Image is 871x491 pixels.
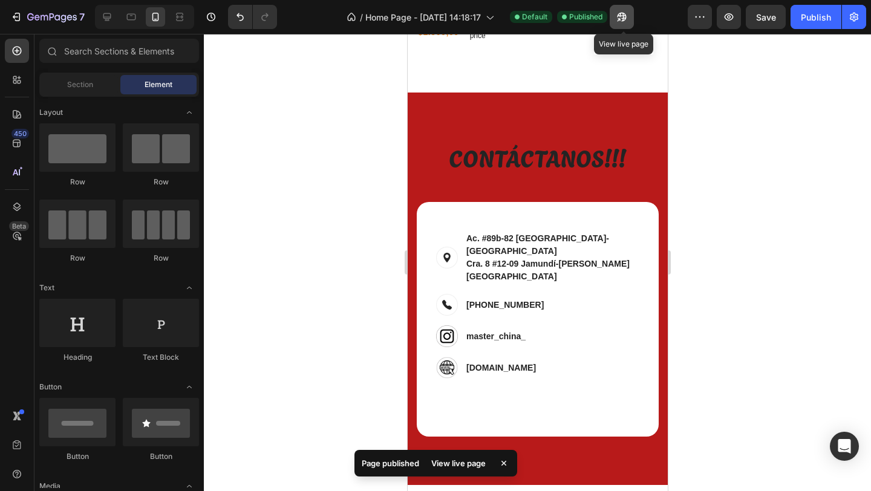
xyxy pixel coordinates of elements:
span: Save [756,12,776,22]
span: Section [67,79,93,90]
div: Text Block [123,352,199,363]
div: Open Intercom Messenger [830,432,859,461]
div: Row [123,253,199,264]
div: Heading [39,352,116,363]
div: Button [39,451,116,462]
div: Publish [801,11,831,24]
div: 450 [11,129,29,138]
span: Toggle open [180,377,199,397]
span: Default [522,11,547,22]
div: Undo/Redo [228,5,277,29]
span: Element [145,79,172,90]
span: Toggle open [180,278,199,298]
p: Page published [362,457,419,469]
div: View live page [424,455,493,472]
span: Toggle open [180,103,199,122]
p: 7 [79,10,85,24]
span: Button [39,382,62,392]
div: Row [39,177,116,187]
div: Row [39,253,116,264]
div: Button [123,451,199,462]
span: Published [569,11,602,22]
span: / [360,11,363,24]
div: Beta [9,221,29,231]
span: Text [39,282,54,293]
iframe: Design area [408,34,668,491]
div: Row [123,177,199,187]
button: 7 [5,5,90,29]
input: Search Sections & Elements [39,39,199,63]
button: Save [746,5,786,29]
span: Home Page - [DATE] 14:18:17 [365,11,481,24]
span: Layout [39,107,63,118]
button: Publish [791,5,841,29]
